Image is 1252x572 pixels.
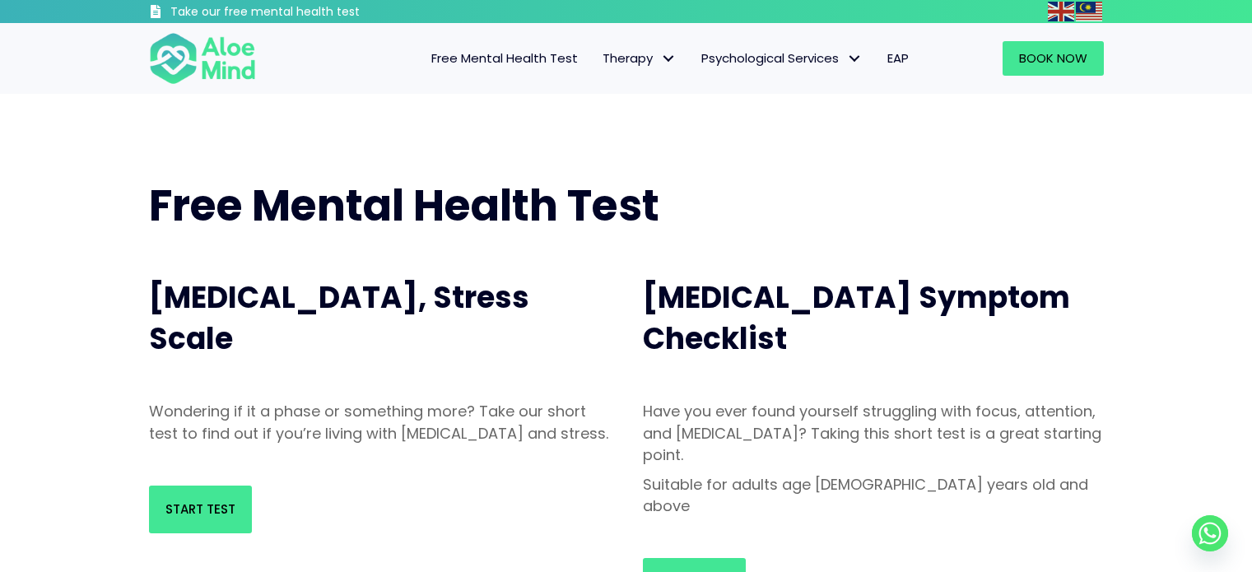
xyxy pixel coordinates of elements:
a: Take our free mental health test [149,4,448,23]
span: Free Mental Health Test [431,49,578,67]
span: Psychological Services [701,49,863,67]
img: Aloe mind Logo [149,31,256,86]
a: Book Now [1003,41,1104,76]
a: Start Test [149,486,252,533]
h3: Take our free mental health test [170,4,448,21]
p: Have you ever found yourself struggling with focus, attention, and [MEDICAL_DATA]? Taking this sh... [643,401,1104,465]
span: Therapy: submenu [657,47,681,71]
span: Start Test [165,500,235,518]
span: Psychological Services: submenu [843,47,867,71]
span: EAP [887,49,909,67]
span: Free Mental Health Test [149,175,659,235]
span: Book Now [1019,49,1087,67]
a: English [1048,2,1076,21]
a: Psychological ServicesPsychological Services: submenu [689,41,875,76]
a: Free Mental Health Test [419,41,590,76]
p: Wondering if it a phase or something more? Take our short test to find out if you’re living with ... [149,401,610,444]
p: Suitable for adults age [DEMOGRAPHIC_DATA] years old and above [643,474,1104,517]
span: [MEDICAL_DATA] Symptom Checklist [643,277,1070,360]
span: [MEDICAL_DATA], Stress Scale [149,277,529,360]
a: Malay [1076,2,1104,21]
img: ms [1076,2,1102,21]
a: Whatsapp [1192,515,1228,551]
a: TherapyTherapy: submenu [590,41,689,76]
span: Therapy [603,49,677,67]
nav: Menu [277,41,921,76]
a: EAP [875,41,921,76]
img: en [1048,2,1074,21]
